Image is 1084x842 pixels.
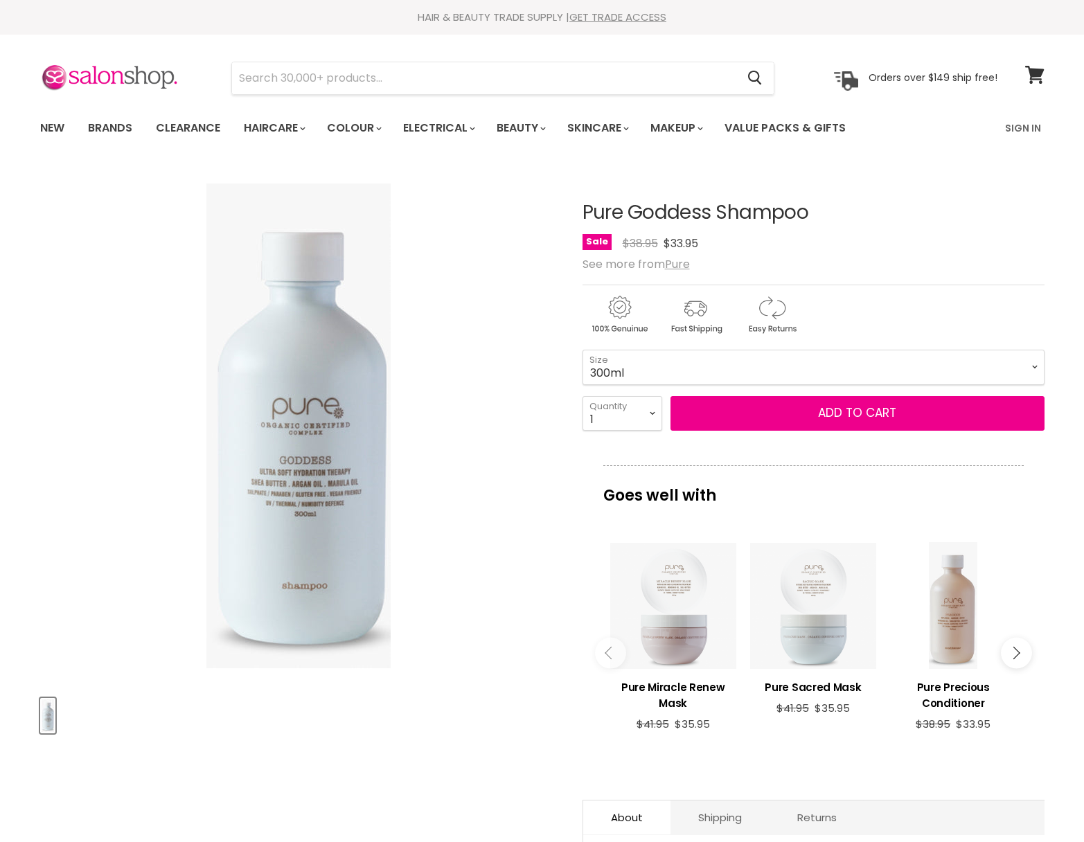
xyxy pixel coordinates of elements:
[890,669,1016,718] a: View product:Pure Precious Conditioner
[40,698,55,733] button: Pure Goddess Shampoo
[145,114,231,143] a: Clearance
[997,114,1049,143] a: Sign In
[815,701,850,715] span: $35.95
[770,800,864,834] a: Returns
[869,71,997,84] p: Orders over $149 ship free!
[393,114,483,143] a: Electrical
[890,679,1016,711] h3: Pure Precious Conditioner
[675,717,710,731] span: $35.95
[583,800,670,834] a: About
[714,114,856,143] a: Value Packs & Gifts
[486,114,554,143] a: Beauty
[670,396,1045,431] button: Add to cart
[583,234,612,250] span: Sale
[776,701,809,715] span: $41.95
[569,10,666,24] a: GET TRADE ACCESS
[23,108,1062,148] nav: Main
[956,717,990,731] span: $33.95
[40,168,558,685] div: Pure Goddess Shampoo image. Click or Scroll to Zoom.
[637,717,669,731] span: $41.95
[38,694,560,733] div: Product thumbnails
[623,235,658,251] span: $38.95
[665,256,690,272] a: Pure
[583,396,662,431] select: Quantity
[818,404,896,421] span: Add to cart
[557,114,637,143] a: Skincare
[610,669,736,718] a: View product:Pure Miracle Renew Mask
[231,62,774,95] form: Product
[750,669,876,702] a: View product:Pure Sacred Mask
[664,235,698,251] span: $33.95
[610,679,736,711] h3: Pure Miracle Renew Mask
[603,465,1024,511] p: Goes well with
[640,114,711,143] a: Makeup
[206,183,391,668] img: Pure Goddess Shampoo
[583,294,656,336] img: genuine.gif
[30,114,75,143] a: New
[737,62,774,94] button: Search
[317,114,390,143] a: Colour
[233,114,314,143] a: Haircare
[583,202,1045,224] h1: Pure Goddess Shampoo
[750,679,876,695] h3: Pure Sacred Mask
[78,114,143,143] a: Brands
[1015,777,1070,828] iframe: Gorgias live chat messenger
[659,294,732,336] img: shipping.gif
[23,10,1062,24] div: HAIR & BEAUTY TRADE SUPPLY |
[30,108,927,148] ul: Main menu
[916,717,950,731] span: $38.95
[583,256,690,272] span: See more from
[735,294,808,336] img: returns.gif
[232,62,737,94] input: Search
[42,699,54,732] img: Pure Goddess Shampoo
[670,800,770,834] a: Shipping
